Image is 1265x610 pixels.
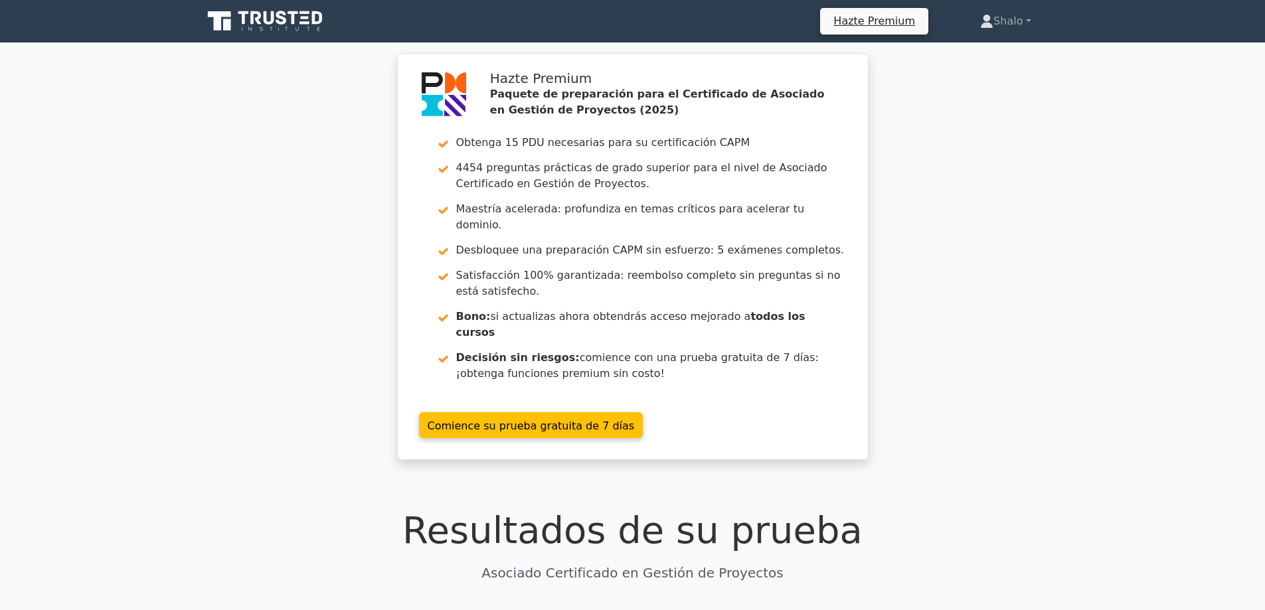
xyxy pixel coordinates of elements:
font: Resultados de su prueba [402,508,863,552]
font: Hazte Premium [833,15,915,27]
font: Asociado Certificado en Gestión de Proyectos [481,565,783,581]
font: Shalo [993,15,1023,27]
a: Hazte Premium [825,12,923,30]
a: Comience su prueba gratuita de 7 días [419,412,643,438]
a: Shalo [948,8,1062,35]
